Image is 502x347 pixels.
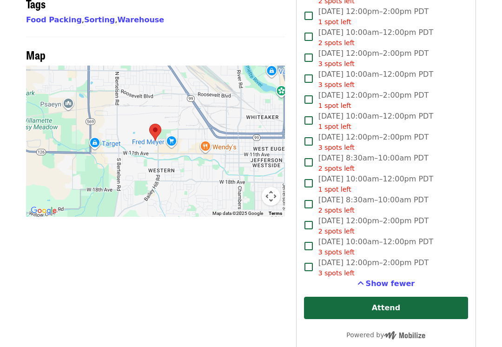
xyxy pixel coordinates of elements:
[262,187,280,206] button: Map camera controls
[346,332,425,339] span: Powered by
[26,16,82,25] a: Food Packing
[318,174,433,195] span: [DATE] 10:00am–12:00pm PDT
[117,16,164,25] a: Warehouse
[269,211,282,216] a: Terms (opens in new tab)
[366,280,415,288] span: Show fewer
[318,165,355,173] span: 2 spots left
[318,102,351,110] span: 1 spot left
[318,19,351,26] span: 1 spot left
[304,297,468,320] button: Attend
[357,279,415,290] button: See more timeslots
[318,27,433,48] span: [DATE] 10:00am–12:00pm PDT
[318,249,355,256] span: 3 spots left
[318,60,355,68] span: 3 spots left
[318,258,429,279] span: [DATE] 12:00pm–2:00pm PDT
[318,123,351,131] span: 1 spot left
[318,237,433,258] span: [DATE] 10:00am–12:00pm PDT
[212,211,263,216] span: Map data ©2025 Google
[318,207,355,214] span: 2 spots left
[318,228,355,235] span: 2 spots left
[384,332,425,340] img: Powered by Mobilize
[318,7,429,27] span: [DATE] 12:00pm–2:00pm PDT
[318,40,355,47] span: 2 spots left
[318,153,429,174] span: [DATE] 8:30am–10:00am PDT
[28,205,59,217] img: Google
[84,16,115,25] a: Sorting
[318,132,429,153] span: [DATE] 12:00pm–2:00pm PDT
[318,270,355,277] span: 3 spots left
[318,195,429,216] span: [DATE] 8:30am–10:00am PDT
[84,16,117,25] span: ,
[318,81,355,89] span: 3 spots left
[318,216,429,237] span: [DATE] 12:00pm–2:00pm PDT
[318,69,433,90] span: [DATE] 10:00am–12:00pm PDT
[318,111,433,132] span: [DATE] 10:00am–12:00pm PDT
[318,48,429,69] span: [DATE] 12:00pm–2:00pm PDT
[28,205,59,217] a: Open this area in Google Maps (opens a new window)
[318,90,429,111] span: [DATE] 12:00pm–2:00pm PDT
[26,47,46,63] span: Map
[318,144,355,152] span: 3 spots left
[26,16,84,25] span: ,
[318,186,351,194] span: 1 spot left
